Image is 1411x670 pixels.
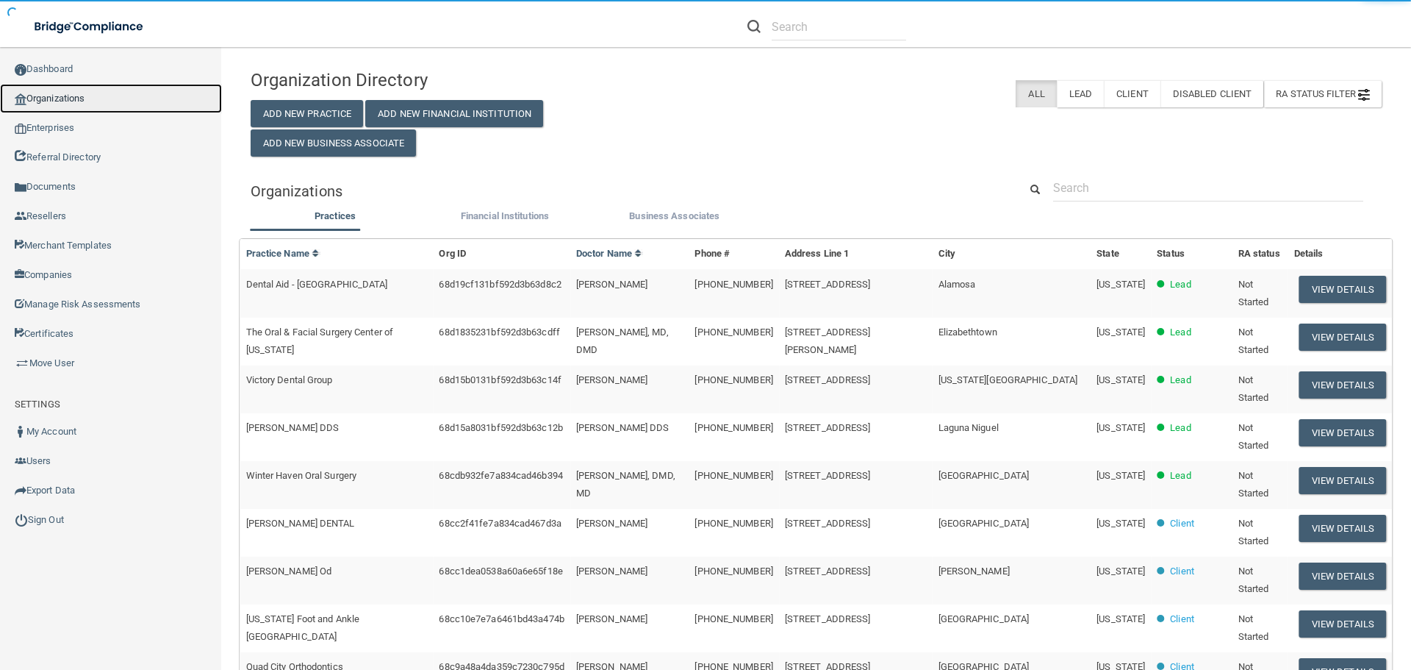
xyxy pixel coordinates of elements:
[576,566,647,577] span: [PERSON_NAME]
[246,470,357,481] span: Winter Haven Oral Surgery
[439,518,561,529] span: 68cc2f41fe7a834cad467d3a
[938,470,1030,481] span: [GEOGRAPHIC_DATA]
[1096,422,1145,433] span: [US_STATE]
[694,518,772,529] span: [PHONE_NUMBER]
[779,239,933,269] th: Address Line 1
[15,64,26,76] img: ic_dashboard_dark.d01f4a41.png
[439,422,562,433] span: 68d15a8031bf592d3b63c12b
[22,12,157,42] img: bridge_compliance_login_screen.278c3ca4.svg
[1096,613,1145,624] span: [US_STATE]
[15,182,26,193] img: icon-documents.8dae5593.png
[694,374,772,385] span: [PHONE_NUMBER]
[246,279,388,290] span: Dental Aid - [GEOGRAPHIC_DATA]
[1299,324,1386,351] button: View Details
[938,613,1030,624] span: [GEOGRAPHIC_DATA]
[246,327,394,355] span: The Oral & Facial Surgery Center of [US_STATE]
[1057,80,1104,107] label: Lead
[785,613,871,624] span: [STREET_ADDRESS]
[1232,239,1288,269] th: RA status
[938,327,997,338] span: Elizabethtown
[427,207,582,225] label: Financial Institutions
[1151,239,1232,269] th: Status
[597,207,752,225] label: Business Associates
[439,327,559,338] span: 68d1835231bf592d3b63cdff
[439,566,562,577] span: 68cc1dea0538a60a6e65f18e
[689,239,778,269] th: Phone #
[15,455,26,467] img: icon-users.e205127d.png
[785,422,871,433] span: [STREET_ADDRESS]
[938,566,1010,577] span: [PERSON_NAME]
[629,210,719,221] span: Business Associates
[1238,279,1269,307] span: Not Started
[938,279,976,290] span: Alamosa
[258,207,413,225] label: Practices
[1238,327,1269,355] span: Not Started
[15,513,28,527] img: ic_power_dark.7ecde6b1.png
[576,470,675,499] span: [PERSON_NAME], DMD, MD
[439,470,562,481] span: 68cdb932fe7a834cad46b394
[15,124,26,134] img: enterprise.0d942306.png
[246,613,360,642] span: [US_STATE] Foot and Ankle [GEOGRAPHIC_DATA]
[785,279,871,290] span: [STREET_ADDRESS]
[251,129,417,157] button: Add New Business Associate
[246,518,355,529] span: [PERSON_NAME] DENTAL
[15,396,60,413] label: SETTINGS
[576,248,642,259] a: Doctor Name
[694,613,772,624] span: [PHONE_NUMBER]
[938,374,1078,385] span: [US_STATE][GEOGRAPHIC_DATA]
[785,518,871,529] span: [STREET_ADDRESS]
[1299,276,1386,303] button: View Details
[1299,610,1386,638] button: View Details
[433,239,570,269] th: Org ID
[694,470,772,481] span: [PHONE_NUMBER]
[420,207,589,229] li: Financial Institutions
[1170,515,1194,532] p: Client
[1238,470,1269,499] span: Not Started
[1170,371,1191,389] p: Lead
[251,100,364,127] button: Add New Practice
[933,239,1091,269] th: City
[1016,80,1056,107] label: All
[576,422,669,433] span: [PERSON_NAME] DDS
[694,327,772,338] span: [PHONE_NUMBER]
[1299,467,1386,494] button: View Details
[251,183,997,199] h5: Organizations
[694,566,772,577] span: [PHONE_NUMBER]
[1238,518,1269,546] span: Not Started
[15,93,26,105] img: organization-icon.f8decf85.png
[1096,566,1145,577] span: [US_STATE]
[772,13,906,40] input: Search
[747,20,761,33] img: ic-search.3b580494.png
[576,279,647,290] span: [PERSON_NAME]
[1170,467,1191,485] p: Lead
[576,374,647,385] span: [PERSON_NAME]
[1299,515,1386,542] button: View Details
[365,100,543,127] button: Add New Financial Institution
[1053,174,1363,202] input: Search
[461,210,549,221] span: Financial Institutions
[1160,80,1264,107] label: Disabled Client
[1288,239,1392,269] th: Details
[1299,371,1386,399] button: View Details
[1091,239,1151,269] th: State
[1238,566,1269,594] span: Not Started
[785,327,871,355] span: [STREET_ADDRESS][PERSON_NAME]
[576,327,669,355] span: [PERSON_NAME], MD, DMD
[1170,610,1194,628] p: Client
[15,356,29,371] img: briefcase.64adab9b.png
[439,374,561,385] span: 68d15b0131bf592d3b63c14f
[251,207,420,229] li: Practices
[1096,327,1145,338] span: [US_STATE]
[315,210,356,221] span: Practices
[246,566,332,577] span: [PERSON_NAME] Od
[1276,88,1370,99] span: RA Status Filter
[694,422,772,433] span: [PHONE_NUMBER]
[251,71,613,90] h4: Organization Directory
[246,422,340,433] span: [PERSON_NAME] DDS
[15,485,26,496] img: icon-export.b9366987.png
[246,374,333,385] span: Victory Dental Group
[576,613,647,624] span: [PERSON_NAME]
[1299,563,1386,590] button: View Details
[1170,324,1191,341] p: Lead
[1299,419,1386,446] button: View Details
